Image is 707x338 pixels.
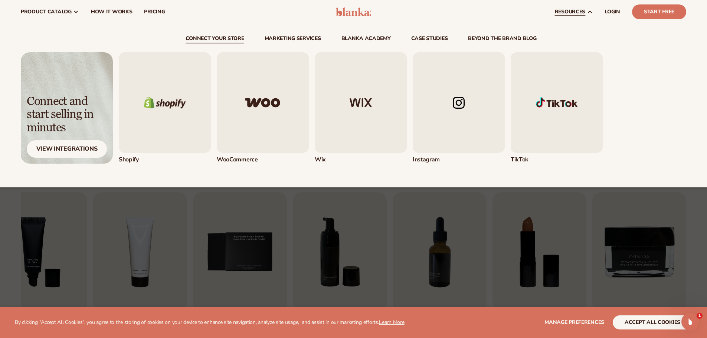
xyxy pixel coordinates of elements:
[336,7,371,16] img: logo
[315,52,407,164] a: Wix logo. Wix
[186,36,244,43] a: connect your store
[315,52,407,164] div: 3 / 5
[217,52,309,153] img: Woo commerce logo.
[27,140,107,158] div: View Integrations
[544,319,604,326] span: Manage preferences
[315,52,407,153] img: Wix logo.
[21,52,113,164] a: Light background with shadow. Connect and start selling in minutes View Integrations
[379,319,404,326] a: Learn More
[119,156,211,164] div: Shopify
[144,9,165,15] span: pricing
[468,36,536,43] a: beyond the brand blog
[632,4,686,19] a: Start Free
[605,9,620,15] span: LOGIN
[21,9,72,15] span: product catalog
[413,52,505,164] a: Instagram logo. Instagram
[613,315,692,329] button: accept all cookies
[315,156,407,164] div: Wix
[413,52,505,164] div: 4 / 5
[217,52,309,164] div: 2 / 5
[544,315,604,329] button: Manage preferences
[265,36,321,43] a: Marketing services
[15,319,405,326] p: By clicking "Accept All Cookies", you agree to the storing of cookies on your device to enhance s...
[511,52,603,153] img: Shopify Image 1
[697,313,703,319] span: 1
[413,156,505,164] div: Instagram
[511,156,603,164] div: TikTok
[27,95,107,134] div: Connect and start selling in minutes
[119,52,211,164] a: Shopify logo. Shopify
[681,313,699,331] iframe: Intercom live chat
[217,52,309,164] a: Woo commerce logo. WooCommerce
[555,9,585,15] span: resources
[411,36,448,43] a: case studies
[217,156,309,164] div: WooCommerce
[21,52,113,164] img: Light background with shadow.
[511,52,603,164] div: 5 / 5
[413,52,505,153] img: Instagram logo.
[119,52,211,153] img: Shopify logo.
[511,52,603,164] a: Shopify Image 1 TikTok
[91,9,132,15] span: How It Works
[341,36,391,43] a: Blanka Academy
[119,52,211,164] div: 1 / 5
